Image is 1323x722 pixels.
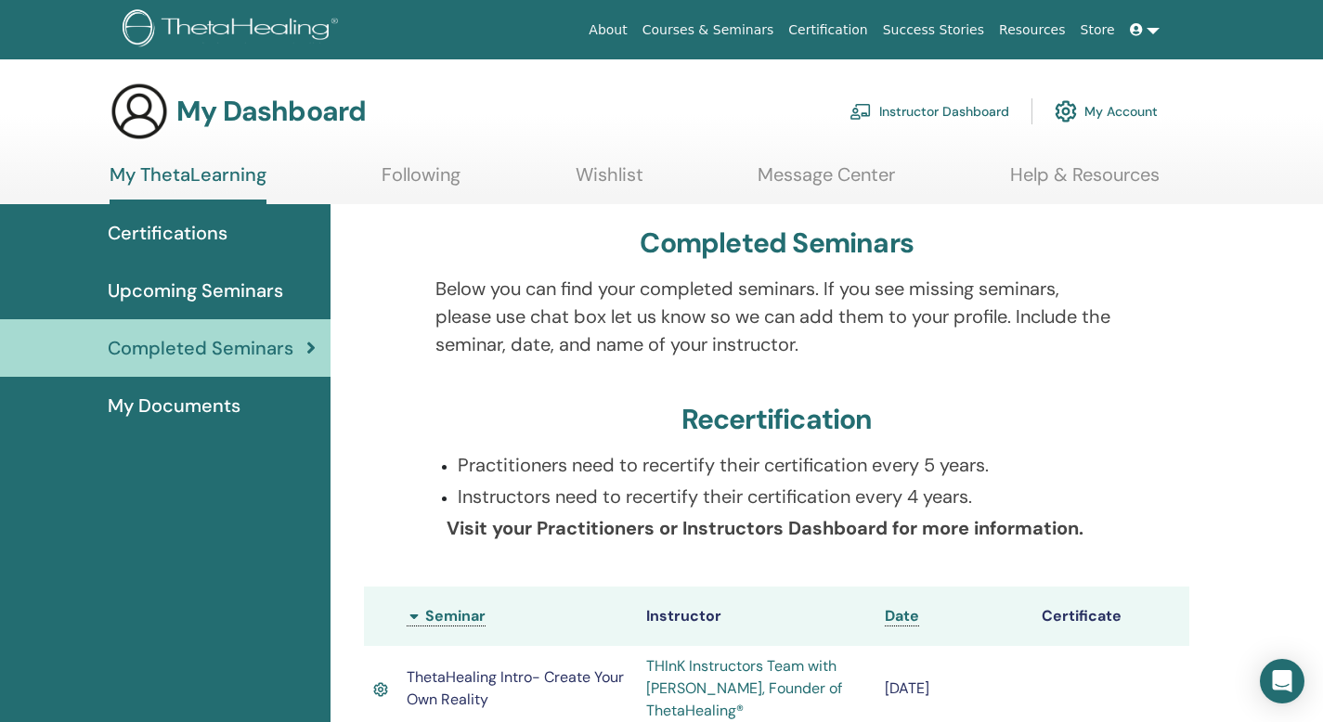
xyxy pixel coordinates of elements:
[176,95,366,128] h3: My Dashboard
[581,13,634,47] a: About
[885,606,919,626] a: Date
[781,13,875,47] a: Certification
[850,91,1009,132] a: Instructor Dashboard
[108,392,240,419] span: My Documents
[1073,13,1122,47] a: Store
[646,656,842,720] a: THInK Instructors Team with [PERSON_NAME], Founder of ThetaHealing®
[635,13,782,47] a: Courses & Seminars
[576,163,643,200] a: Wishlist
[108,277,283,304] span: Upcoming Seminars
[885,606,919,625] span: Date
[1260,659,1304,703] div: Open Intercom Messenger
[1055,91,1158,132] a: My Account
[110,82,169,141] img: generic-user-icon.jpg
[637,587,876,646] th: Instructor
[1055,96,1077,127] img: cog.svg
[123,9,344,51] img: logo.png
[1032,587,1189,646] th: Certificate
[373,679,388,700] img: Active Certificate
[435,275,1119,358] p: Below you can find your completed seminars. If you see missing seminars, please use chat box let ...
[758,163,895,200] a: Message Center
[1010,163,1160,200] a: Help & Resources
[640,226,914,260] h3: Completed Seminars
[110,163,266,204] a: My ThetaLearning
[108,219,227,247] span: Certifications
[876,13,992,47] a: Success Stories
[447,516,1083,540] b: Visit your Practitioners or Instructors Dashboard for more information.
[407,667,624,709] span: ThetaHealing Intro- Create Your Own Reality
[850,103,872,120] img: chalkboard-teacher.svg
[108,334,293,362] span: Completed Seminars
[992,13,1073,47] a: Resources
[681,403,873,436] h3: Recertification
[458,483,1119,510] p: Instructors need to recertify their certification every 4 years.
[458,451,1119,479] p: Practitioners need to recertify their certification every 5 years.
[382,163,460,200] a: Following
